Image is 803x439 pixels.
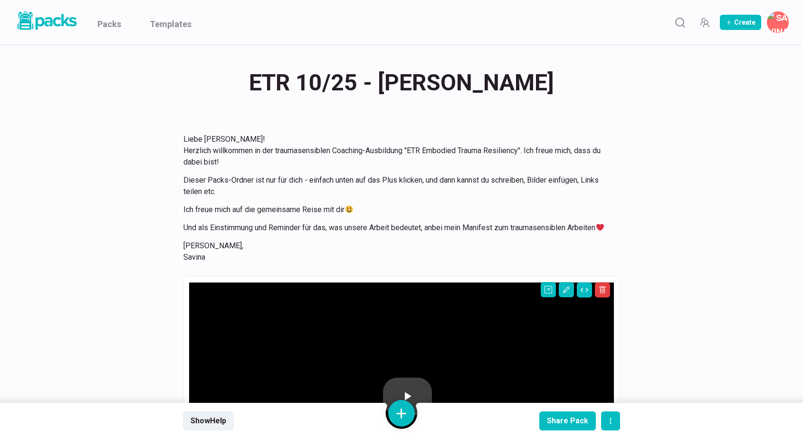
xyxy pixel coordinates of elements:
p: Liebe [PERSON_NAME]! Herzlich willkommen in der traumasensiblen Coaching-Ausbildung "ETR Embodied... [183,134,608,168]
button: actions [601,411,620,430]
button: ShowHelp [183,411,234,430]
button: Create Pack [720,15,761,30]
a: Packs logo [14,10,78,35]
div: Share Pack [547,416,588,425]
img: Packs logo [14,10,78,32]
p: Und als Einstimmung und Reminder für das, was unsere Arbeit bedeutet, anbei mein Manifest zum tra... [183,222,608,234]
p: Dieser Packs-Ordner ist nur für dich - einfach unten auf das Plus klicken, und dann kannst du sch... [183,175,608,197]
button: Savina Tilmann [767,11,789,33]
button: Play Video [383,378,432,415]
button: Delete asset [595,283,610,298]
button: Edit asset [559,282,574,297]
p: [PERSON_NAME], Savina [183,240,608,263]
button: Change view [577,283,592,298]
button: Open external link [541,282,556,297]
button: Search [670,13,689,32]
p: Ich freue mich auf die gemeinsame Reise mit dir [183,204,608,215]
span: ETR 10/25 - [PERSON_NAME] [249,64,554,101]
img: ❤️ [596,224,604,231]
img: 😃 [345,205,353,213]
button: Manage Team Invites [695,13,714,32]
button: Share Pack [539,411,596,430]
